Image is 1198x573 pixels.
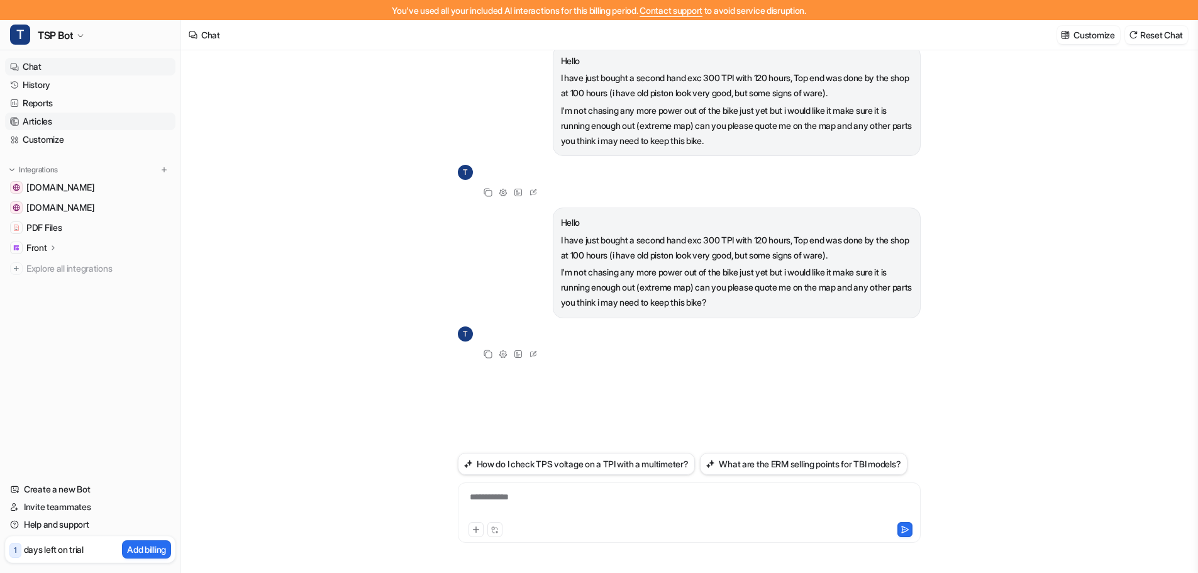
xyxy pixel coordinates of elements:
[26,259,170,279] span: Explore all integrations
[458,453,696,475] button: How do I check TPS voltage on a TPI with a multimeter?
[1061,30,1070,40] img: customize
[5,131,175,148] a: Customize
[5,481,175,498] a: Create a new Bot
[127,543,166,556] p: Add billing
[5,516,175,533] a: Help and support
[640,5,702,16] span: Contact support
[10,262,23,275] img: explore all integrations
[5,219,175,236] a: PDF FilesPDF Files
[14,545,17,556] p: 1
[26,181,94,194] span: [DOMAIN_NAME]
[160,165,169,174] img: menu_add.svg
[5,113,175,130] a: Articles
[26,242,47,254] p: Front
[5,498,175,516] a: Invite teammates
[561,215,912,230] p: Hello
[561,233,912,263] p: I have just bought a second hand exc 300 TPI with 120 hours, Top end was done by the shop at 100 ...
[5,94,175,112] a: Reports
[5,58,175,75] a: Chat
[1129,30,1138,40] img: reset
[13,204,20,211] img: www.tsp-erm.com
[1057,26,1119,44] button: Customize
[13,244,20,252] img: Front
[5,199,175,216] a: www.tsp-erm.com[DOMAIN_NAME]
[38,26,73,44] span: TSP Bot
[122,540,171,559] button: Add billing
[5,76,175,94] a: History
[24,543,84,556] p: days left on trial
[458,165,473,180] span: T
[19,165,58,175] p: Integrations
[700,453,907,475] button: What are the ERM selling points for TBI models?
[13,184,20,191] img: www.twostrokeperformance.com.au
[561,53,912,69] p: Hello
[26,201,94,214] span: [DOMAIN_NAME]
[561,265,912,310] p: I'm not chasing any more power out of the bike just yet but i would like it make sure it is runni...
[561,70,912,101] p: I have just bought a second hand exc 300 TPI with 120 hours, Top end was done by the shop at 100 ...
[1073,28,1114,42] p: Customize
[458,326,473,342] span: T
[201,28,220,42] div: Chat
[13,224,20,231] img: PDF Files
[561,103,912,148] p: I'm not chasing any more power out of the bike just yet but i would like it make sure it is runni...
[5,179,175,196] a: www.twostrokeperformance.com.au[DOMAIN_NAME]
[26,221,62,234] span: PDF Files
[5,164,62,176] button: Integrations
[5,260,175,277] a: Explore all integrations
[10,25,30,45] span: T
[8,165,16,174] img: expand menu
[1125,26,1188,44] button: Reset Chat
